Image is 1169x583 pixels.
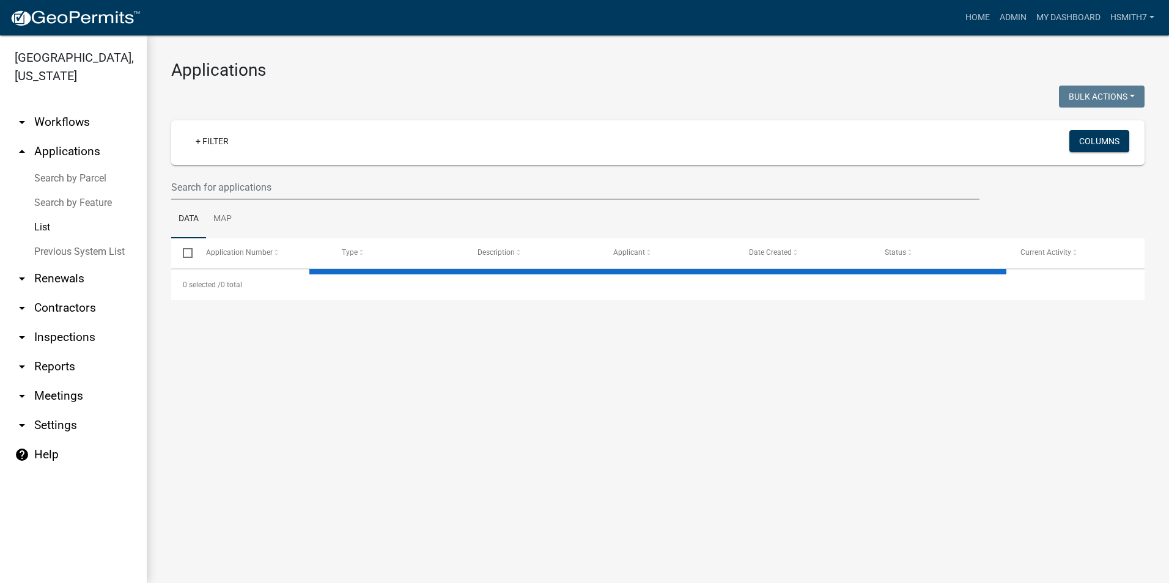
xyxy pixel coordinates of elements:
[15,301,29,315] i: arrow_drop_down
[749,248,792,257] span: Date Created
[15,330,29,345] i: arrow_drop_down
[330,238,466,268] datatable-header-cell: Type
[1009,238,1145,268] datatable-header-cell: Current Activity
[613,248,645,257] span: Applicant
[183,280,221,289] span: 0 selected /
[15,359,29,374] i: arrow_drop_down
[1059,86,1145,108] button: Bulk Actions
[207,248,273,257] span: Application Number
[171,238,194,268] datatable-header-cell: Select
[478,248,515,257] span: Description
[342,248,358,257] span: Type
[15,418,29,433] i: arrow_drop_down
[995,6,1031,29] a: Admin
[885,248,906,257] span: Status
[15,115,29,130] i: arrow_drop_down
[171,200,206,239] a: Data
[1105,6,1159,29] a: hsmith7
[15,389,29,403] i: arrow_drop_down
[1031,6,1105,29] a: My Dashboard
[171,269,1145,300] div: 0 total
[171,60,1145,81] h3: Applications
[1020,248,1071,257] span: Current Activity
[171,175,979,200] input: Search for applications
[1069,130,1129,152] button: Columns
[194,238,330,268] datatable-header-cell: Application Number
[961,6,995,29] a: Home
[186,130,238,152] a: + Filter
[602,238,737,268] datatable-header-cell: Applicant
[15,144,29,159] i: arrow_drop_up
[466,238,602,268] datatable-header-cell: Description
[15,447,29,462] i: help
[737,238,873,268] datatable-header-cell: Date Created
[206,200,239,239] a: Map
[15,271,29,286] i: arrow_drop_down
[873,238,1009,268] datatable-header-cell: Status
